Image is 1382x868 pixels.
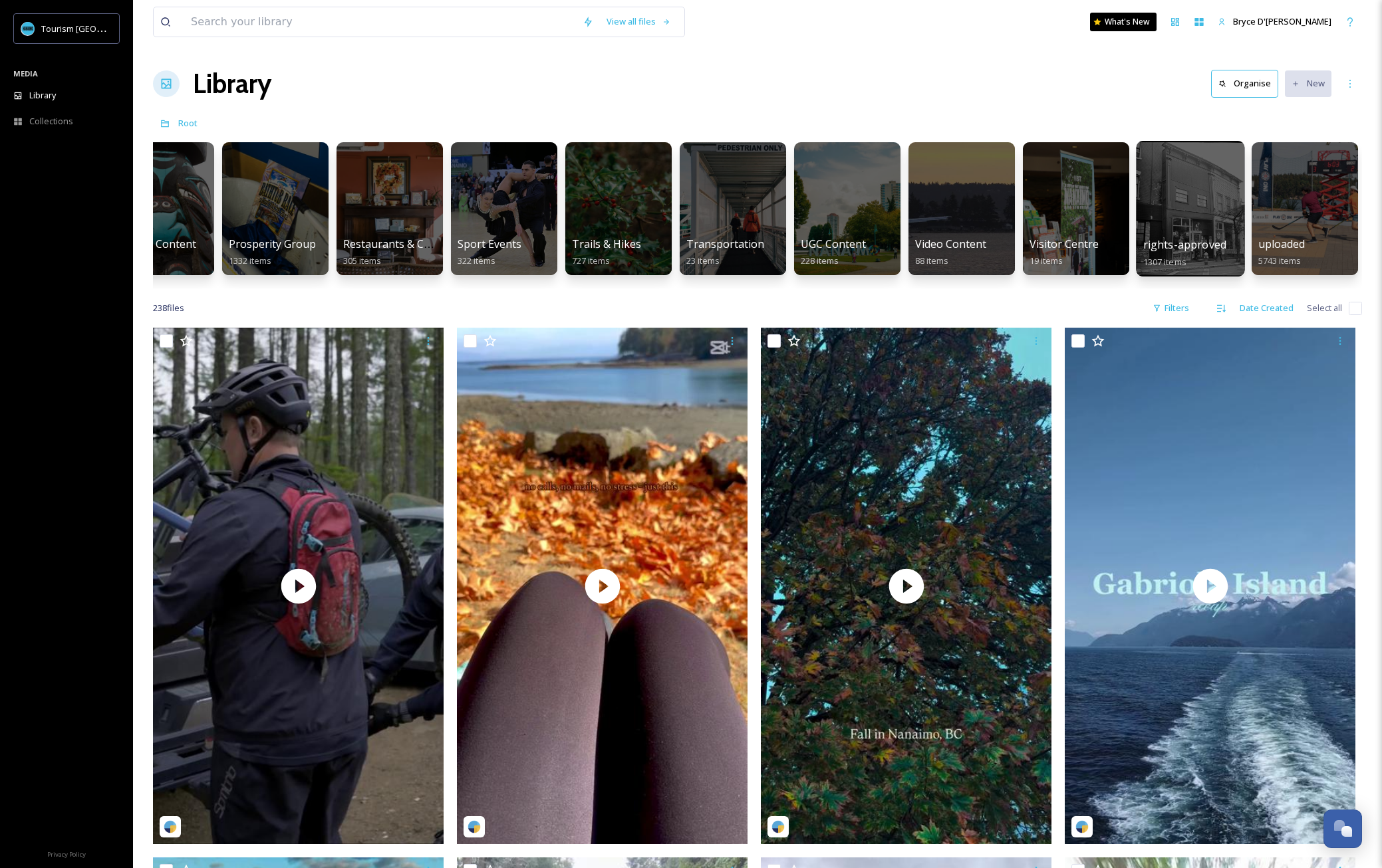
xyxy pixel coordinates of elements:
[1075,820,1089,833] img: snapsea-logo.png
[1030,237,1099,251] span: Visitor Centre
[41,22,160,35] span: Tourism [GEOGRAPHIC_DATA]
[21,22,35,35] img: tourism_nanaimo_logo.jpeg
[193,64,271,104] a: Library
[801,255,839,267] span: 228 items
[686,255,720,267] span: 23 items
[343,237,513,251] span: Restaurants & Cafes (by business)
[1258,238,1305,267] a: uploaded5743 items
[178,115,198,131] a: Root
[468,820,481,833] img: snapsea-logo.png
[572,255,610,267] span: 727 items
[915,237,986,251] span: Video Content
[29,89,56,102] span: Library
[1258,255,1301,267] span: 5743 items
[572,238,641,267] a: Trails & Hikes727 items
[153,302,184,314] span: 238 file s
[771,820,785,833] img: snapsea-logo.png
[1323,810,1362,848] button: Open Chat
[915,255,948,267] span: 88 items
[572,237,641,251] span: Trails & Hikes
[229,238,316,267] a: Prosperity Group1332 items
[29,115,73,128] span: Collections
[1258,237,1305,251] span: uploaded
[915,238,986,267] a: Video Content88 items
[1146,295,1196,321] div: Filters
[686,237,764,251] span: Transportation
[1143,237,1226,252] span: rights-approved
[1143,239,1226,268] a: rights-approved1307 items
[47,850,86,859] span: Privacy Policy
[801,238,866,267] a: UGC Content228 items
[1233,15,1331,27] span: Bryce D'[PERSON_NAME]
[600,9,678,35] a: View all files
[153,328,444,844] img: thumbnail
[686,238,764,267] a: Transportation23 items
[1285,70,1331,96] button: New
[1307,302,1342,314] span: Select all
[1090,13,1157,31] a: What's New
[13,68,38,78] span: MEDIA
[1211,9,1338,35] a: Bryce D'[PERSON_NAME]
[164,820,177,833] img: snapsea-logo.png
[114,238,196,267] a: Partner Content
[343,255,381,267] span: 305 items
[1030,238,1099,267] a: Visitor Centre19 items
[1233,295,1300,321] div: Date Created
[343,238,513,267] a: Restaurants & Cafes (by business)305 items
[114,237,196,251] span: Partner Content
[761,328,1051,844] img: thumbnail
[47,845,86,861] a: Privacy Policy
[1065,328,1355,844] img: thumbnail
[178,117,198,129] span: Root
[1211,70,1278,97] button: Organise
[1143,255,1186,267] span: 1307 items
[229,255,271,267] span: 1332 items
[184,7,576,37] input: Search your library
[801,237,866,251] span: UGC Content
[457,328,748,844] img: thumbnail
[1030,255,1063,267] span: 19 items
[458,255,495,267] span: 322 items
[458,238,521,267] a: Sport Events322 items
[229,237,316,251] span: Prosperity Group
[458,237,521,251] span: Sport Events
